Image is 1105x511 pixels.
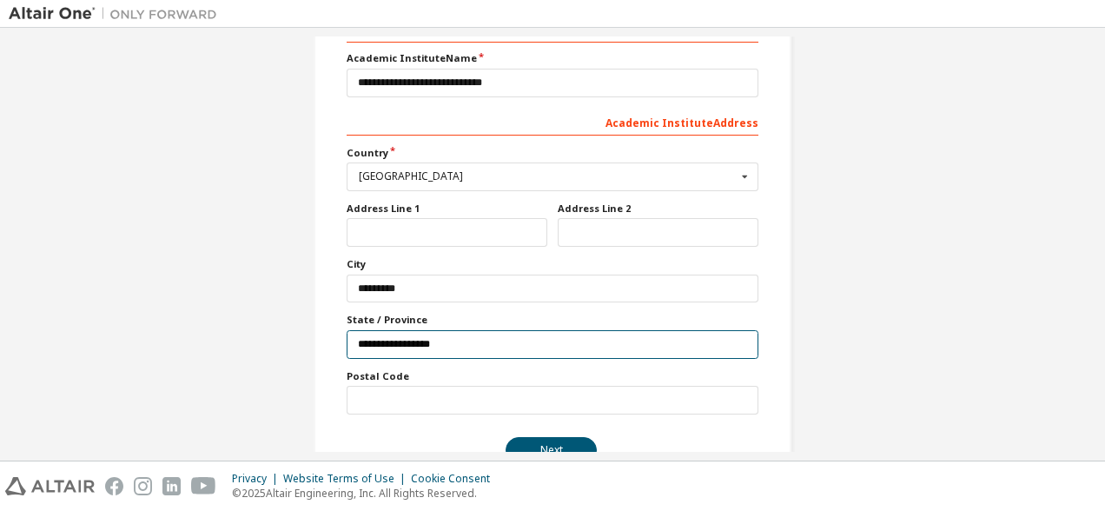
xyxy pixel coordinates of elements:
[359,171,737,182] div: [GEOGRAPHIC_DATA]
[162,477,181,495] img: linkedin.svg
[347,313,758,327] label: State / Province
[105,477,123,495] img: facebook.svg
[347,257,758,271] label: City
[558,202,758,216] label: Address Line 2
[347,51,758,65] label: Academic Institute Name
[283,472,411,486] div: Website Terms of Use
[347,108,758,136] div: Academic Institute Address
[347,369,758,383] label: Postal Code
[506,437,597,463] button: Next
[411,472,500,486] div: Cookie Consent
[5,477,95,495] img: altair_logo.svg
[9,5,226,23] img: Altair One
[232,486,500,501] p: © 2025 Altair Engineering, Inc. All Rights Reserved.
[191,477,216,495] img: youtube.svg
[347,146,758,160] label: Country
[232,472,283,486] div: Privacy
[134,477,152,495] img: instagram.svg
[347,202,547,216] label: Address Line 1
